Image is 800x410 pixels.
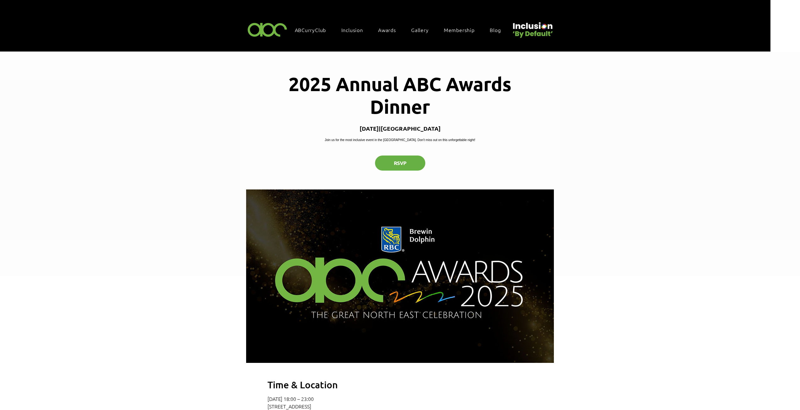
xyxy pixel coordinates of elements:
img: ABC-Logo-Blank-Background-01-01-2.png [246,20,289,39]
nav: Site [292,23,510,36]
div: Awards [375,23,406,36]
span: ABCurryClub [295,26,326,33]
a: Membership [441,23,484,36]
span: Blog [490,26,501,33]
p: [STREET_ADDRESS] [268,403,532,409]
span: | [379,125,381,132]
a: Blog [487,23,510,36]
p: [DATE] [360,125,379,132]
a: Gallery [408,23,438,36]
p: Join us for the most inclusive event in the [GEOGRAPHIC_DATA]. Don't miss out on this unforgettab... [325,138,475,142]
a: ABCurryClub [292,23,336,36]
p: [DATE] 18:00 – 23:00 [268,396,532,402]
h2: Time & Location [268,379,532,391]
h1: 2025 Annual ABC Awards Dinner [268,72,532,118]
div: Inclusion [338,23,372,36]
span: Awards [378,26,396,33]
span: Inclusion [341,26,363,33]
img: Untitled design (22).png [510,17,554,39]
button: RSVP [375,156,425,171]
span: Membership [444,26,475,33]
p: [GEOGRAPHIC_DATA] [381,125,441,132]
span: Gallery [411,26,429,33]
img: 2025 Annual ABC Awards Dinner [246,189,554,363]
